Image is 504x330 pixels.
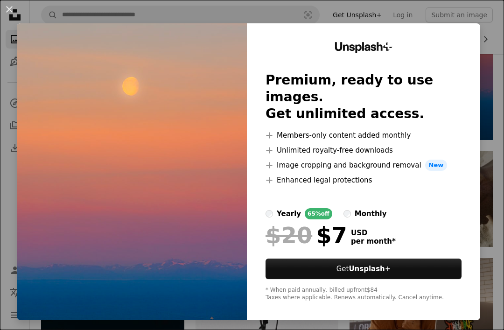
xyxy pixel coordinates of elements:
span: USD [351,229,396,237]
input: yearly65%off [266,210,273,218]
div: 65% off [305,208,332,219]
input: monthly [343,210,351,218]
strong: Unsplash+ [349,265,391,273]
button: GetUnsplash+ [266,259,462,279]
li: Members-only content added monthly [266,130,462,141]
span: New [425,160,448,171]
li: Image cropping and background removal [266,160,462,171]
li: Unlimited royalty-free downloads [266,145,462,156]
div: $7 [266,223,347,247]
div: yearly [277,208,301,219]
h2: Premium, ready to use images. Get unlimited access. [266,72,462,122]
span: per month * [351,237,396,246]
div: * When paid annually, billed upfront $84 Taxes where applicable. Renews automatically. Cancel any... [266,287,462,302]
span: $20 [266,223,312,247]
div: monthly [355,208,387,219]
li: Enhanced legal protections [266,175,462,186]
